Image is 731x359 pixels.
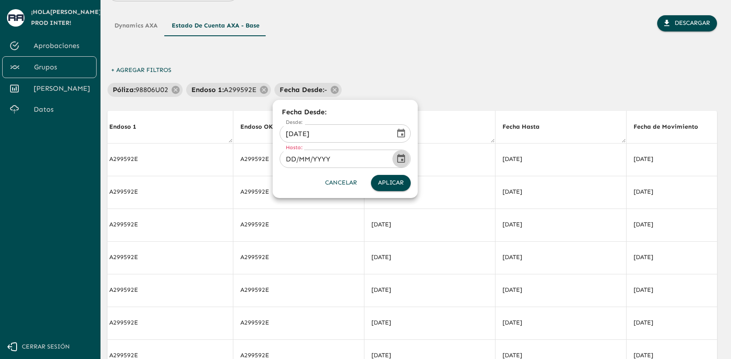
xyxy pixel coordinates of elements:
button: Aplicar [371,175,411,191]
button: Cancelar [322,175,360,191]
label: Hasta: [286,146,302,149]
label: Desde: [286,120,303,124]
input: DD/MM/YYYY [280,121,389,146]
strong: Fecha Desde : [282,107,413,117]
button: Choose date, selected date is 7 may 2025 [392,125,410,142]
input: DD/MM/YYYY [280,147,389,171]
button: Choose date [392,150,410,168]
